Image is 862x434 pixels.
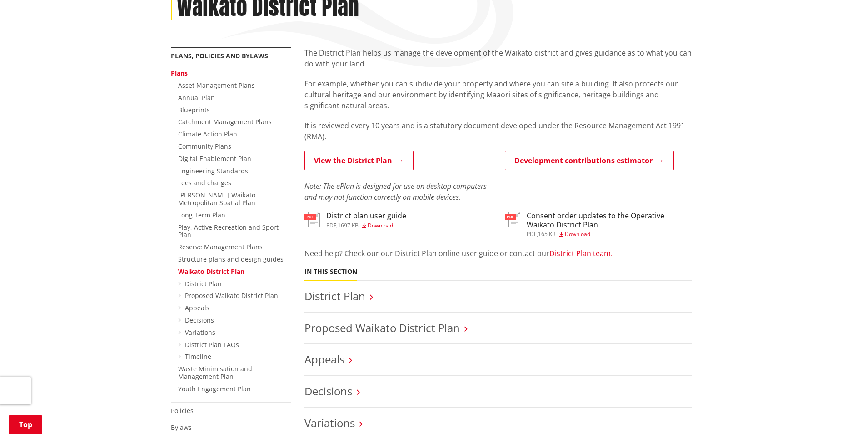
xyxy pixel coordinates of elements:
a: Proposed Waikato District Plan [185,291,278,300]
span: Download [368,222,393,229]
a: Community Plans [178,142,231,151]
a: Timeline [185,352,211,361]
a: Catchment Management Plans [178,117,272,126]
a: Annual Plan [178,93,215,102]
a: Proposed Waikato District Plan [304,320,460,335]
a: Fees and charges [178,178,231,187]
a: Structure plans and design guides [178,255,284,263]
p: Need help? Check our our District Plan online user guide or contact our [304,248,692,259]
div: , [326,223,406,228]
a: Policies [171,406,194,415]
a: Variations [304,415,355,430]
a: Digital Enablement Plan [178,154,251,163]
a: District plan user guide pdf,1697 KB Download [304,212,406,228]
h3: Consent order updates to the Operative Waikato District Plan [527,212,692,229]
a: Development contributions estimator [505,151,674,170]
a: View the District Plan [304,151,414,170]
a: District Plan team. [549,248,613,258]
iframe: Messenger Launcher [820,396,853,429]
a: Appeals [185,303,209,312]
h3: District plan user guide [326,212,406,220]
a: Waikato District Plan [178,267,244,276]
a: Play, Active Recreation and Sport Plan [178,223,279,239]
a: Long Term Plan [178,211,225,219]
img: document-pdf.svg [505,212,520,227]
em: Note: The ePlan is designed for use on desktop computers and may not function correctly on mobile... [304,181,487,202]
a: Climate Action Plan [178,130,237,138]
span: 1697 KB [338,222,359,229]
p: The District Plan helps us manage the development of the Waikato district and gives guidance as t... [304,47,692,69]
p: For example, whether you can subdivide your property and where you can site a building. It also p... [304,78,692,111]
a: Decisions [185,316,214,324]
a: Asset Management Plans [178,81,255,90]
a: Plans, policies and bylaws [171,51,268,60]
span: pdf [527,230,537,238]
a: Top [9,415,42,434]
a: Waste Minimisation and Management Plan [178,364,252,381]
div: , [527,232,692,237]
a: Appeals [304,352,344,367]
span: Download [565,230,590,238]
a: Consent order updates to the Operative Waikato District Plan pdf,165 KB Download [505,212,692,237]
a: District Plan [304,288,365,303]
a: Variations [185,328,215,337]
p: It is reviewed every 10 years and is a statutory document developed under the Resource Management... [304,120,692,142]
a: Plans [171,69,188,77]
a: Engineering Standards [178,167,248,175]
h5: In this section [304,268,357,276]
span: 165 KB [538,230,556,238]
a: Youth Engagement Plan [178,384,251,393]
img: document-pdf.svg [304,212,320,227]
span: pdf [326,222,336,229]
a: District Plan [185,279,222,288]
a: Blueprints [178,106,210,114]
a: [PERSON_NAME]-Waikato Metropolitan Spatial Plan [178,191,255,207]
a: Bylaws [171,423,192,432]
a: Decisions [304,384,352,399]
a: Reserve Management Plans [178,242,263,251]
a: District Plan FAQs [185,340,239,349]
